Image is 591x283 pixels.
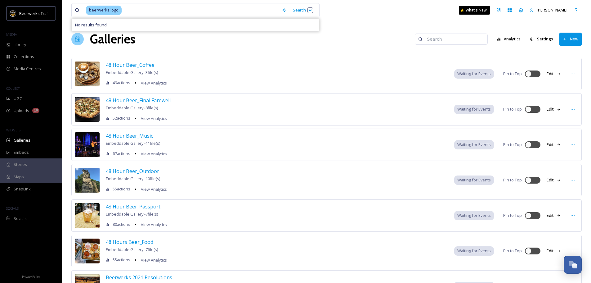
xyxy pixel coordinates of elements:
[503,177,522,183] span: Pin to Top
[113,151,130,157] span: 67 actions
[424,33,484,45] input: Search
[141,151,167,157] span: View Analytics
[106,62,154,68] span: 48 Hour Beer_Coffee
[113,186,130,192] span: 55 actions
[14,96,22,102] span: UGC
[459,6,490,15] a: What's New
[544,245,564,257] button: Edit
[106,247,158,252] span: Embeddable Gallery - 7 file(s)
[503,142,522,148] span: Pin to Top
[106,239,153,245] span: 48 Hours Beer_Food
[544,209,564,221] button: Edit
[75,97,100,122] img: 2ae6619974e35d92af782485b78d92c984c1fe60818aac7753be3ad50043658c.jpg
[106,176,160,181] span: Embeddable Gallery - 10 file(s)
[503,106,522,112] span: Pin to Top
[106,105,158,111] span: Embeddable Gallery - 8 file(s)
[14,174,24,180] span: Maps
[75,168,100,193] img: f83ecd429ddb6af1739cbf69db8af138bf29ef1bbd59fccfe099055f40f63733.jpg
[14,137,30,143] span: Galleries
[86,6,122,15] span: beerwerks logo
[457,177,491,183] span: Waiting for Events
[503,248,522,254] span: Pin to Top
[544,103,564,115] button: Edit
[503,212,522,218] span: Pin to Top
[138,221,167,228] a: View Analytics
[14,186,31,192] span: SnapLink
[14,216,27,221] span: Socials
[544,139,564,151] button: Edit
[32,108,39,113] div: 10
[141,222,167,227] span: View Analytics
[141,116,167,121] span: View Analytics
[527,33,559,45] a: Settings
[113,257,130,263] span: 55 actions
[106,203,160,210] span: 48 Hour Beer_Passport
[138,115,167,122] a: View Analytics
[75,22,107,28] span: No results found
[14,149,29,155] span: Embeds
[106,168,159,175] span: 48 Hour Beer_Outdoor
[527,33,556,45] button: Settings
[90,30,135,48] a: Galleries
[457,248,491,254] span: Waiting for Events
[544,68,564,80] button: Edit
[19,11,48,16] span: Beerwerks Trail
[75,132,100,157] img: e8d9dfdfa6a27b391b688e8b8dd5a486131bd4319d559e7107346976ad614c1f.jpg
[14,66,41,72] span: Media Centres
[138,150,167,157] a: View Analytics
[106,274,172,281] span: Beerwerks 2021 Resolutions
[6,206,19,211] span: SOCIALS
[503,71,522,77] span: Pin to Top
[6,128,20,132] span: WIDGETS
[138,79,167,87] a: View Analytics
[14,108,29,114] span: Uploads
[141,257,167,263] span: View Analytics
[106,97,171,104] span: 48 Hour Beer_Final Farewell
[559,33,582,45] button: New
[106,70,158,75] span: Embeddable Gallery - 3 file(s)
[141,186,167,192] span: View Analytics
[22,275,40,279] span: Privacy Policy
[141,80,167,86] span: View Analytics
[138,256,167,264] a: View Analytics
[138,185,167,193] a: View Analytics
[113,115,130,121] span: 52 actions
[537,7,567,13] span: [PERSON_NAME]
[113,221,130,227] span: 80 actions
[14,162,27,167] span: Stories
[10,10,16,16] img: beerwerks-logo%402x.png
[113,80,130,86] span: 49 actions
[544,174,564,186] button: Edit
[457,212,491,218] span: Waiting for Events
[22,272,40,280] a: Privacy Policy
[564,256,582,274] button: Open Chat
[457,106,491,112] span: Waiting for Events
[457,71,491,77] span: Waiting for Events
[457,142,491,148] span: Waiting for Events
[290,4,316,16] div: Search
[75,203,100,228] img: 52879b07a8c62ebfe16a9a7a172b6995fcbe0defbde6e4ea6426d23e94452138.jpg
[14,54,34,60] span: Collections
[494,33,524,45] button: Analytics
[494,33,527,45] a: Analytics
[106,211,158,217] span: Embeddable Gallery - 7 file(s)
[106,132,153,139] span: 48 Hour Beer_Music
[75,239,100,263] img: 4d20c7d932a33090c232136a1a6906d1730dba436077afa2bfbf1765d574f75d.jpg
[6,32,17,37] span: MEDIA
[75,62,100,86] img: 804d4b07b8fb512c5c0b1235709f3e947a29a3d5aaf7a4e7cee61665642153f2.jpg
[14,42,26,48] span: Library
[6,86,20,91] span: COLLECT
[106,140,160,146] span: Embeddable Gallery - 11 file(s)
[526,4,571,16] a: [PERSON_NAME]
